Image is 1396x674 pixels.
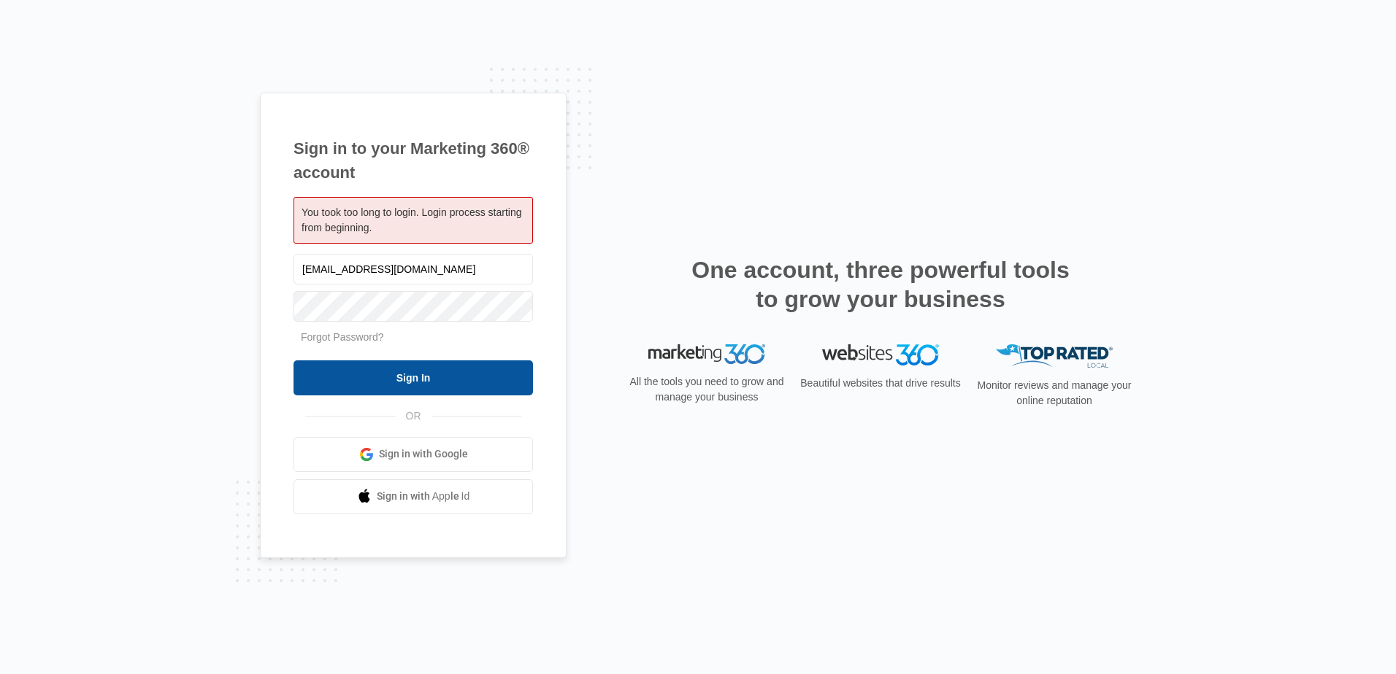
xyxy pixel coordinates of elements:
[625,374,789,405] p: All the tools you need to grow and manage your business
[294,360,533,395] input: Sign In
[799,376,962,391] p: Beautiful websites that drive results
[294,437,533,472] a: Sign in with Google
[302,206,521,233] span: You took too long to login. Login process starting from beginning.
[294,479,533,514] a: Sign in with Apple Id
[377,489,470,504] span: Sign in with Apple Id
[294,136,533,185] h1: Sign in to your Marketing 360® account
[822,344,939,365] img: Websites 360
[687,255,1074,314] h2: One account, three powerful tools to grow your business
[396,408,432,424] span: OR
[648,344,765,365] img: Marketing 360
[301,331,384,343] a: Forgot Password?
[996,344,1113,368] img: Top Rated Local
[973,378,1136,408] p: Monitor reviews and manage your online reputation
[294,254,533,284] input: Email
[379,446,468,462] span: Sign in with Google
